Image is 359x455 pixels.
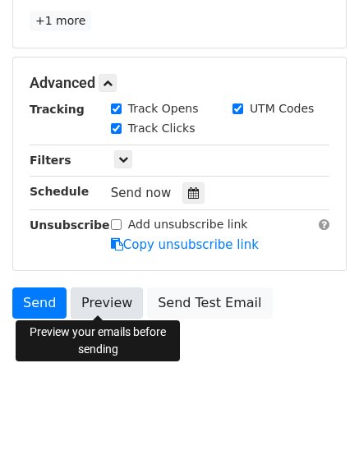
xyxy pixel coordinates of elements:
h5: Advanced [30,74,329,92]
label: Track Clicks [128,120,196,137]
strong: Unsubscribe [30,218,110,232]
a: Copy unsubscribe link [111,237,259,252]
label: Add unsubscribe link [128,216,248,233]
span: Send now [111,186,172,200]
strong: Schedule [30,185,89,198]
strong: Tracking [30,103,85,116]
iframe: Chat Widget [277,376,359,455]
div: Preview your emails before sending [16,320,180,361]
a: Send Test Email [147,287,272,319]
a: Preview [71,287,143,319]
div: Chat-Widget [277,376,359,455]
a: Send [12,287,67,319]
label: UTM Codes [250,100,314,117]
strong: Filters [30,154,71,167]
a: +1 more [30,11,91,31]
label: Track Opens [128,100,199,117]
